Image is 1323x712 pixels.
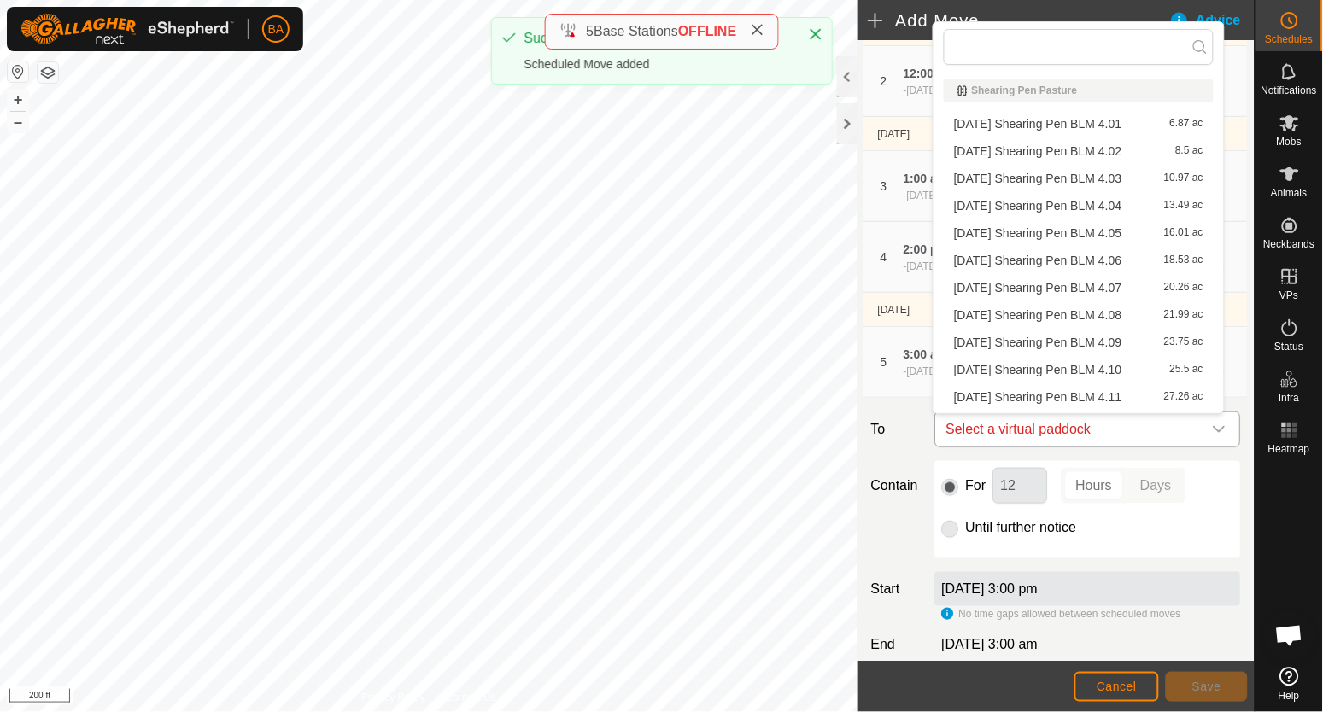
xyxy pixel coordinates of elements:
[1164,200,1203,212] span: 13.49 ac
[8,90,28,110] button: +
[954,364,1122,376] span: [DATE] Shearing Pen BLM 4.10
[864,579,928,599] label: Start
[904,172,948,185] span: 1:00 am
[1164,227,1203,239] span: 16.01 ac
[1279,290,1298,301] span: VPs
[1271,188,1308,198] span: Animals
[1170,364,1203,376] span: 25.5 ac
[944,411,1214,437] li: 2025-08-25 Shearing Pen BLM 4.13
[1279,691,1300,701] span: Help
[1277,137,1302,147] span: Mobs
[904,259,979,274] div: -
[944,138,1214,164] li: 2025-08-25 Shearing Pen BLM 4.02
[361,690,425,705] a: Privacy Policy
[954,336,1122,348] span: [DATE] Shearing Pen BLM 4.09
[1164,336,1203,348] span: 23.75 ac
[904,83,979,98] div: -
[944,330,1214,355] li: 2025-08-25 Shearing Pen BLM 4.09
[1164,282,1203,294] span: 20.26 ac
[881,179,887,193] span: 3
[1264,610,1315,661] a: Open chat
[881,250,887,264] span: 4
[904,242,949,256] span: 2:00 pm
[1263,239,1314,249] span: Neckbands
[966,521,1077,534] label: Until further notice
[20,14,234,44] img: Gallagher Logo
[1265,34,1313,44] span: Schedules
[954,118,1122,130] span: [DATE] Shearing Pen BLM 4.01
[1164,391,1203,403] span: 27.26 ac
[881,355,887,369] span: 5
[1256,660,1323,708] a: Help
[804,22,828,46] button: Close
[944,220,1214,246] li: 2025-08-25 Shearing Pen BLM 4.05
[907,365,979,377] span: [DATE] 3:00 pm
[1164,172,1203,184] span: 10.97 ac
[954,172,1122,184] span: [DATE] Shearing Pen BLM 4.03
[8,61,28,82] button: Reset Map
[1274,341,1303,352] span: Status
[904,67,956,80] span: 12:00 pm
[878,128,910,140] span: [DATE]
[957,85,1200,96] div: Shearing Pen Pasture
[1262,85,1317,96] span: Notifications
[954,227,1122,239] span: [DATE] Shearing Pen BLM 4.05
[944,166,1214,191] li: 2025-08-25 Shearing Pen BLM 4.03
[954,254,1122,266] span: [DATE] Shearing Pen BLM 4.06
[678,24,736,38] span: OFFLINE
[1279,393,1299,403] span: Infra
[524,28,791,49] div: Success
[1176,145,1204,157] span: 8.5 ac
[446,690,496,705] a: Contact Us
[944,384,1214,410] li: 2025-08-25 Shearing Pen BLM 4.11
[954,309,1122,321] span: [DATE] Shearing Pen BLM 4.08
[934,72,1224,546] ul: Option List
[904,188,979,203] div: -
[904,364,979,379] div: -
[864,635,928,656] label: End
[1170,118,1203,130] span: 6.87 ac
[944,248,1214,273] li: 2025-08-25 Shearing Pen BLM 4.06
[944,193,1214,219] li: 2025-08-25 Shearing Pen BLM 4.04
[904,347,948,361] span: 3:00 am
[954,145,1122,157] span: [DATE] Shearing Pen BLM 4.02
[959,608,1181,620] span: No time gaps allowed between scheduled moves
[940,412,1203,446] span: Select a virtual paddock
[954,282,1122,294] span: [DATE] Shearing Pen BLM 4.07
[864,476,928,496] label: Contain
[878,304,910,316] span: [DATE]
[268,20,284,38] span: BA
[1166,672,1248,702] button: Save
[954,391,1122,403] span: [DATE] Shearing Pen BLM 4.11
[942,638,1039,652] span: [DATE] 3:00 am
[942,581,1039,596] label: [DATE] 3:00 pm
[586,24,594,38] span: 5
[1268,444,1310,454] span: Heatmap
[868,10,1168,31] h2: Add Move
[524,55,791,73] div: Scheduled Move added
[966,479,986,493] label: For
[1192,680,1221,693] span: Save
[8,112,28,132] button: –
[38,62,58,83] button: Map Layers
[881,74,887,88] span: 2
[944,111,1214,137] li: 2025-08-25 Shearing Pen BLM 4.01
[1097,680,1137,693] span: Cancel
[594,24,678,38] span: Base Stations
[864,411,928,447] label: To
[907,85,979,96] span: [DATE] 1:00 am
[907,190,979,201] span: [DATE] 2:00 pm
[954,200,1122,212] span: [DATE] Shearing Pen BLM 4.04
[907,260,979,272] span: [DATE] 3:00 am
[944,302,1214,328] li: 2025-08-25 Shearing Pen BLM 4.08
[1164,254,1203,266] span: 18.53 ac
[944,357,1214,382] li: 2025-08-25 Shearing Pen BLM 4.10
[1169,10,1255,31] div: Advice
[944,275,1214,301] li: 2025-08-25 Shearing Pen BLM 4.07
[1074,672,1159,702] button: Cancel
[1164,309,1203,321] span: 21.99 ac
[1203,412,1237,446] div: dropdown trigger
